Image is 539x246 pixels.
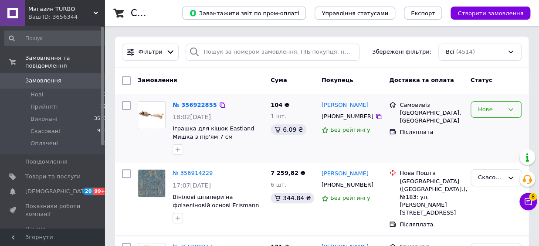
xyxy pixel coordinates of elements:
span: Покупець [322,77,353,83]
span: Cума [271,77,287,83]
span: 19 [100,103,106,111]
span: Створити замовлення [458,10,523,17]
button: Експорт [404,7,442,20]
span: 6 шт. [271,181,286,188]
button: Завантажити звіт по пром-оплаті [182,7,306,20]
span: Товари та послуги [25,173,81,181]
a: Фото товару [138,169,166,197]
span: Панель управління [25,225,81,241]
span: Замовлення та повідомлення [25,54,105,70]
div: Післяплата [400,221,464,229]
div: Скасовано [478,173,504,182]
span: Показники роботи компанії [25,202,81,218]
span: Оплачені [31,140,58,147]
a: Створити замовлення [442,10,530,16]
span: Фільтри [139,48,163,56]
a: Іграшка для кішок Eastland Мишка з пір'ям 7 см Коричневий (550-880) [173,125,254,148]
a: [PERSON_NAME] [322,101,369,109]
a: [PERSON_NAME] [322,170,369,178]
div: Післяплата [400,128,464,136]
button: Чат з покупцем8 [519,193,537,210]
input: Пошук [4,31,107,46]
span: 17:07[DATE] [173,182,211,189]
span: 99+ [93,188,107,195]
span: [DEMOGRAPHIC_DATA] [25,188,90,195]
span: 20 [83,188,93,195]
a: Вінілові шпалери на флізеліновій основі Erismann Casual Chic 12144-08 Синій D7-2025 [173,194,259,225]
span: Без рейтингу [330,126,370,133]
span: Управління статусами [322,10,388,17]
span: Без рейтингу [330,195,370,201]
div: [GEOGRAPHIC_DATA] ([GEOGRAPHIC_DATA].), №183: ул. [PERSON_NAME][STREET_ADDRESS] [400,178,464,217]
div: 6.09 ₴ [271,124,306,135]
div: 344.84 ₴ [271,193,314,203]
div: Нове [478,105,504,114]
span: Статус [471,77,492,83]
span: 8 [529,193,537,201]
img: Фото товару [138,102,165,129]
div: Ваш ID: 3656344 [28,13,105,21]
span: 104 ₴ [271,102,289,108]
div: [PHONE_NUMBER] [320,179,375,191]
span: Замовлення [25,77,61,85]
span: 3571 [94,115,106,123]
h1: Список замовлень [131,8,219,18]
span: Нові [31,91,43,99]
div: [PHONE_NUMBER] [320,111,375,122]
span: Доставка та оплата [389,77,454,83]
span: Повідомлення [25,158,68,166]
a: № 356922855 [173,102,217,108]
span: Експорт [411,10,435,17]
span: Виконані [31,115,58,123]
span: (4514) [456,48,475,55]
span: 1 шт. [271,113,286,120]
button: Управління статусами [315,7,395,20]
input: Пошук за номером замовлення, ПІБ покупця, номером телефону, Email, номером накладної [186,44,359,61]
img: Фото товару [138,170,165,197]
span: 923 [97,127,106,135]
div: Самовивіз [400,101,464,109]
span: Магазин TURBO [28,5,94,13]
span: Скасовані [31,127,60,135]
span: Замовлення [138,77,177,83]
span: Всі [446,48,454,56]
a: № 356914229 [173,170,213,176]
span: 7 259,82 ₴ [271,170,305,176]
span: 18:02[DATE] [173,113,211,120]
button: Створити замовлення [451,7,530,20]
div: Нова Пошта [400,169,464,177]
div: [GEOGRAPHIC_DATA], [GEOGRAPHIC_DATA] [400,109,464,125]
span: Завантажити звіт по пром-оплаті [189,9,299,17]
span: Прийняті [31,103,58,111]
a: Фото товару [138,101,166,129]
span: Збережені фільтри: [372,48,431,56]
